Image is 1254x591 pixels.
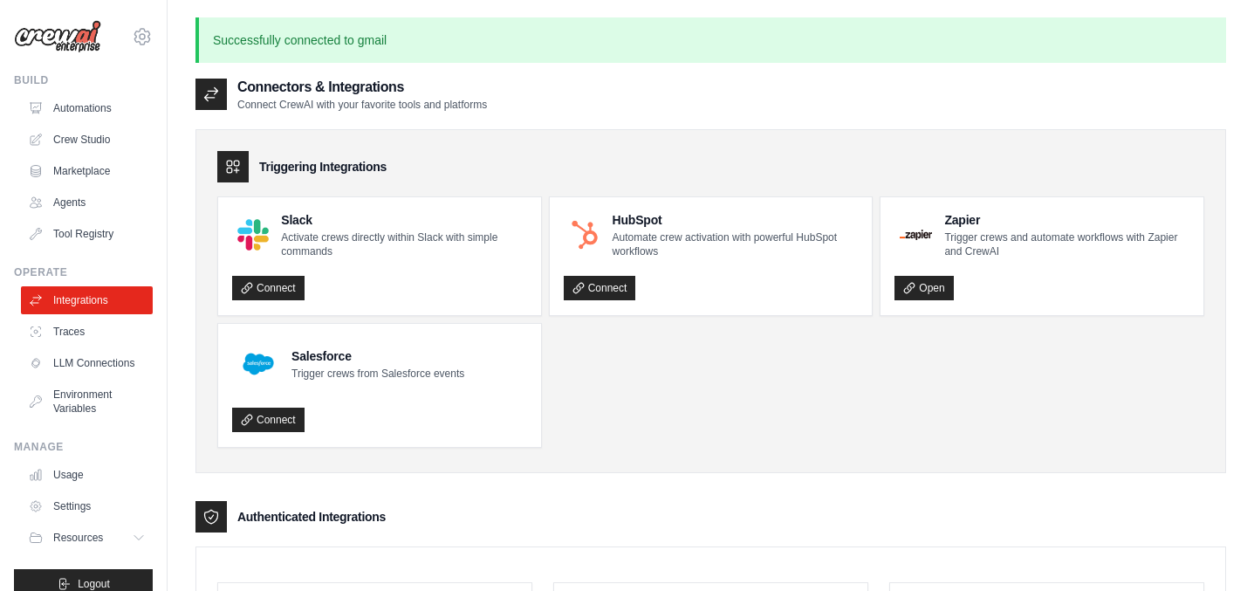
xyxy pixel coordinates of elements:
div: Operate [14,265,153,279]
p: Trigger crews and automate workflows with Zapier and CrewAI [944,230,1189,258]
img: Salesforce Logo [237,343,279,385]
div: Manage [14,440,153,454]
button: Resources [21,524,153,552]
p: Trigger crews from Salesforce events [291,367,464,381]
a: Environment Variables [21,381,153,423]
p: Automate crew activation with powerful HubSpot workflows [613,230,859,258]
img: HubSpot Logo [569,219,600,251]
a: Settings [21,492,153,520]
h4: Zapier [944,211,1189,229]
a: Connect [232,276,305,300]
img: Logo [14,20,101,53]
h4: Slack [281,211,526,229]
a: Agents [21,189,153,216]
h2: Connectors & Integrations [237,77,487,98]
a: Connect [564,276,636,300]
a: LLM Connections [21,349,153,377]
p: Successfully connected to gmail [195,17,1226,63]
a: Crew Studio [21,126,153,154]
h3: Authenticated Integrations [237,508,386,526]
div: Build [14,73,153,87]
p: Connect CrewAI with your favorite tools and platforms [237,98,487,112]
h4: Salesforce [291,347,464,365]
a: Tool Registry [21,220,153,248]
span: Resources [53,531,103,545]
span: Logout [78,577,110,591]
a: Traces [21,318,153,346]
a: Usage [21,461,153,489]
a: Open [894,276,953,300]
a: Marketplace [21,157,153,185]
img: Slack Logo [237,219,269,251]
h4: HubSpot [613,211,859,229]
a: Integrations [21,286,153,314]
a: Connect [232,408,305,432]
h3: Triggering Integrations [259,158,387,175]
img: Zapier Logo [900,230,932,240]
p: Activate crews directly within Slack with simple commands [281,230,526,258]
a: Automations [21,94,153,122]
